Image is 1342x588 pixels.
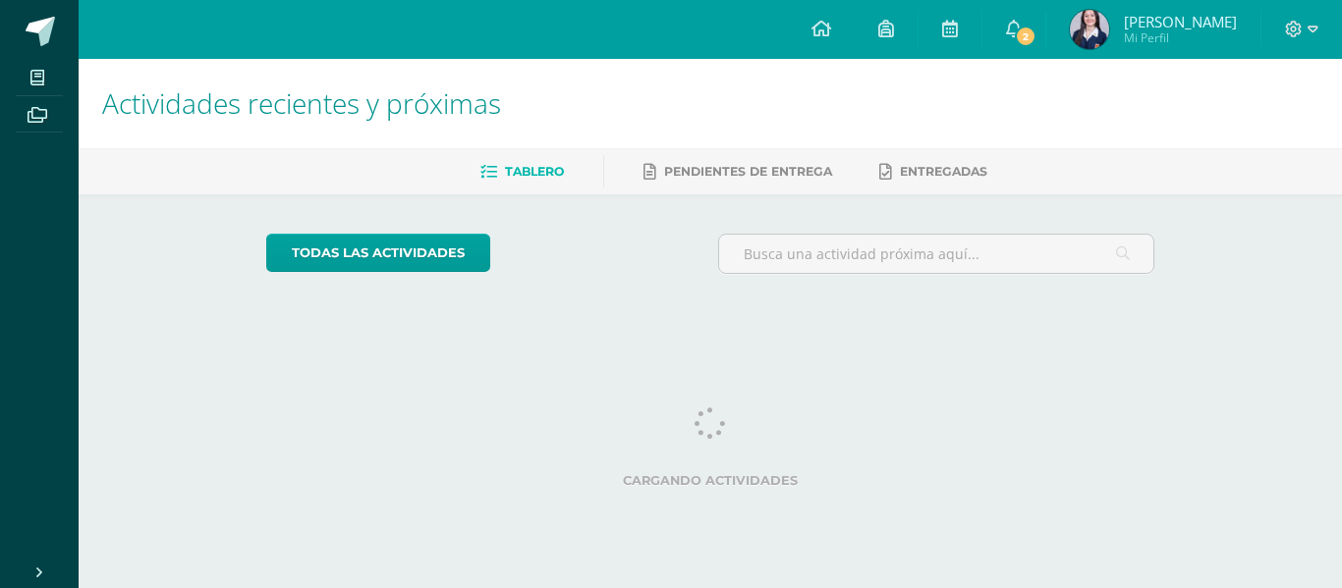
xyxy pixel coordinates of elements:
[480,156,564,187] a: Tablero
[266,473,1155,488] label: Cargando actividades
[266,234,490,272] a: todas las Actividades
[1124,12,1237,31] span: [PERSON_NAME]
[1124,29,1237,46] span: Mi Perfil
[505,164,564,179] span: Tablero
[719,235,1154,273] input: Busca una actividad próxima aquí...
[900,164,987,179] span: Entregadas
[102,84,501,122] span: Actividades recientes y próximas
[643,156,832,187] a: Pendientes de entrega
[1014,26,1035,47] span: 2
[879,156,987,187] a: Entregadas
[1070,10,1109,49] img: 5ed82d091787d7081fb7be8ad8774d05.png
[664,164,832,179] span: Pendientes de entrega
